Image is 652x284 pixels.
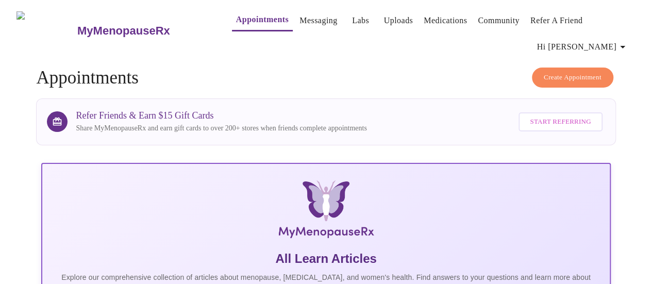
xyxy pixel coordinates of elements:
h4: Appointments [36,68,615,88]
button: Uploads [380,10,417,31]
button: Hi [PERSON_NAME] [533,37,633,57]
a: Appointments [236,12,289,27]
button: Appointments [232,9,293,31]
button: Messaging [295,10,341,31]
a: Labs [352,13,369,28]
a: MyMenopauseRx [76,13,211,49]
button: Community [474,10,524,31]
a: Refer a Friend [530,13,583,28]
button: Medications [420,10,471,31]
p: Share MyMenopauseRx and earn gift cards to over 200+ stores when friends complete appointments [76,123,366,133]
button: Create Appointment [532,68,613,88]
h5: All Learn Articles [51,250,601,267]
a: Start Referring [516,107,605,137]
span: Hi [PERSON_NAME] [537,40,629,54]
button: Labs [344,10,377,31]
button: Start Referring [519,112,602,131]
a: Community [478,13,520,28]
img: MyMenopauseRx Logo [136,180,515,242]
h3: MyMenopauseRx [77,24,170,38]
span: Create Appointment [544,72,601,83]
a: Messaging [299,13,337,28]
button: Refer a Friend [526,10,587,31]
a: Uploads [384,13,413,28]
h3: Refer Friends & Earn $15 Gift Cards [76,110,366,121]
span: Start Referring [530,116,591,128]
a: Medications [424,13,467,28]
img: MyMenopauseRx Logo [16,11,76,50]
